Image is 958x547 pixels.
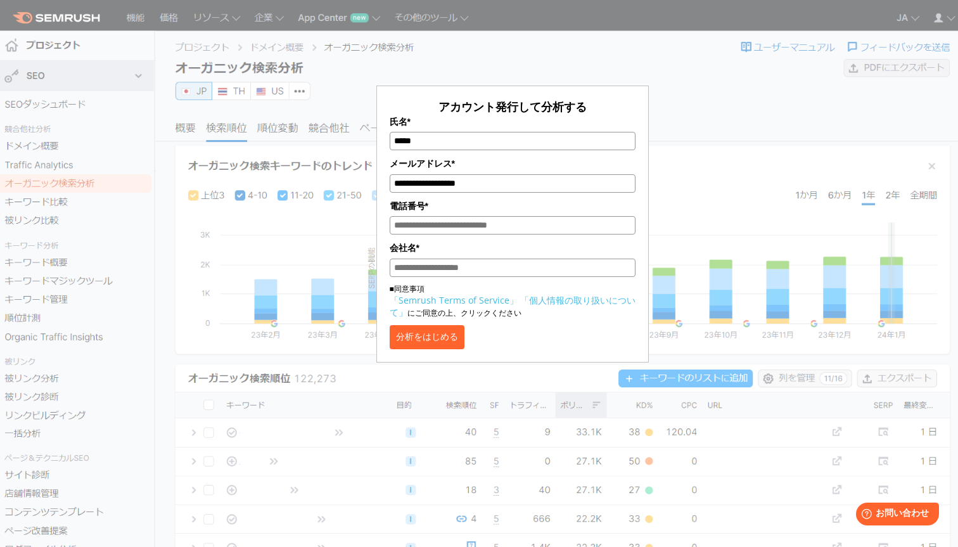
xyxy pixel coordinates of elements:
[390,157,635,171] label: メールアドレス*
[390,283,635,319] p: ■同意事項 にご同意の上、クリックください
[390,199,635,213] label: 電話番号*
[390,325,464,349] button: 分析をはじめる
[845,498,944,533] iframe: Help widget launcher
[390,294,635,318] a: 「個人情報の取り扱いについて」
[390,294,518,306] a: 「Semrush Terms of Service」
[438,99,587,114] span: アカウント発行して分析する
